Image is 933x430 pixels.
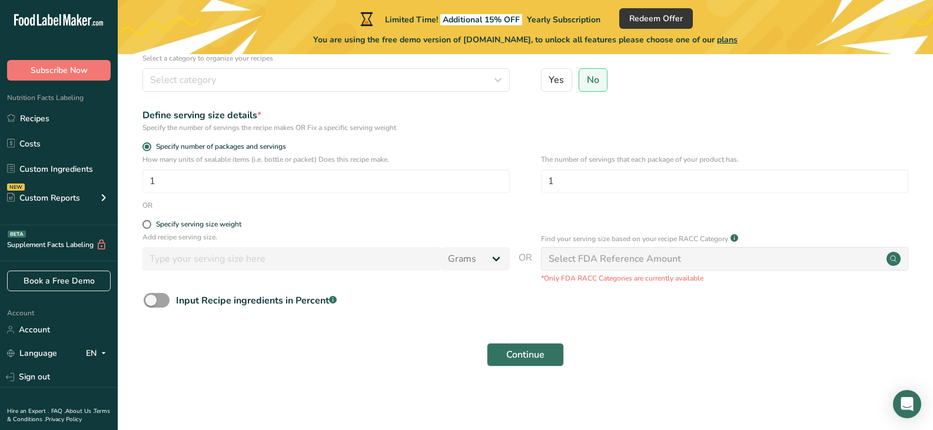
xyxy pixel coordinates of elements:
[7,407,110,424] a: Terms & Conditions .
[619,8,693,29] button: Redeem Offer
[541,234,728,244] p: Find your serving size based on your recipe RACC Category
[31,64,88,76] span: Subscribe Now
[440,14,522,25] span: Additional 15% OFF
[7,271,111,291] a: Book a Free Demo
[142,68,510,92] button: Select category
[7,407,49,415] a: Hire an Expert .
[142,154,510,165] p: How many units of sealable items (i.e. bottle or packet) Does this recipe make.
[176,294,337,308] div: Input Recipe ingredients in Percent
[142,122,510,133] div: Specify the number of servings the recipe makes OR Fix a specific serving weight
[142,53,510,64] p: Select a category to organize your recipes
[151,142,286,151] span: Specify number of packages and servings
[142,108,510,122] div: Define serving size details
[527,14,600,25] span: Yearly Subscription
[7,343,57,364] a: Language
[487,343,564,366] button: Continue
[142,247,441,271] input: Type your serving size here
[86,346,111,361] div: EN
[142,232,510,242] p: Add recipe serving size.
[65,407,94,415] a: About Us .
[156,220,241,229] div: Specify serving size weight
[549,252,681,266] div: Select FDA Reference Amount
[150,73,216,87] span: Select category
[519,251,532,284] span: OR
[541,154,908,165] p: The number of servings that each package of your product has.
[7,60,111,81] button: Subscribe Now
[506,348,544,362] span: Continue
[51,407,65,415] a: FAQ .
[8,231,26,238] div: BETA
[142,200,152,211] div: OR
[893,390,921,418] div: Open Intercom Messenger
[45,415,82,424] a: Privacy Policy
[717,34,738,45] span: plans
[313,34,738,46] span: You are using the free demo version of [DOMAIN_NAME], to unlock all features please choose one of...
[629,12,683,25] span: Redeem Offer
[541,273,908,284] p: *Only FDA RACC Categories are currently available
[358,12,600,26] div: Limited Time!
[549,74,564,86] span: Yes
[7,192,80,204] div: Custom Reports
[7,184,25,191] div: NEW
[587,74,599,86] span: No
